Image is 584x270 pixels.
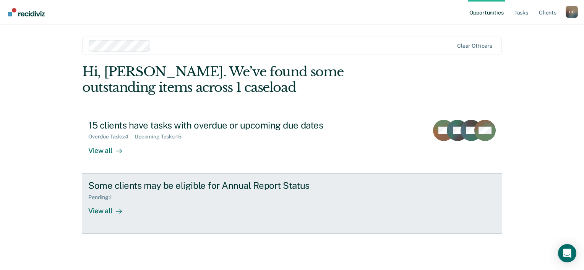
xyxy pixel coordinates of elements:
div: Overdue Tasks : 4 [88,133,135,140]
div: Upcoming Tasks : 15 [135,133,188,140]
button: Profile dropdown button [566,6,578,18]
div: Clear officers [457,43,492,49]
div: Hi, [PERSON_NAME]. We’ve found some outstanding items across 1 caseload [82,64,418,95]
div: View all [88,200,131,215]
a: Some clients may be eligible for Annual Report StatusPending:1View all [82,174,502,234]
a: 15 clients have tasks with overdue or upcoming due datesOverdue Tasks:4Upcoming Tasks:15View all [82,114,502,174]
div: Open Intercom Messenger [558,244,576,262]
div: Pending : 1 [88,194,118,201]
img: Recidiviz [8,8,45,16]
div: 15 clients have tasks with overdue or upcoming due dates [88,120,357,131]
div: View all [88,140,131,155]
div: C U [566,6,578,18]
div: Some clients may be eligible for Annual Report Status [88,180,357,191]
